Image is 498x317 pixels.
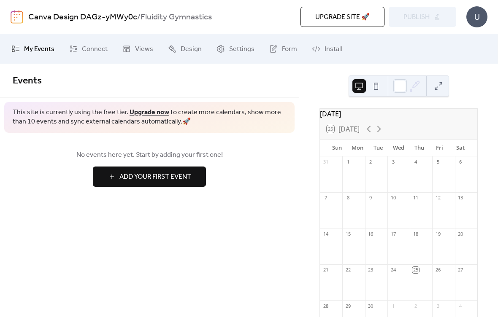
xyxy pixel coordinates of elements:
[13,72,42,90] span: Events
[457,159,464,165] div: 6
[210,38,261,60] a: Settings
[345,231,351,237] div: 15
[82,44,108,54] span: Connect
[368,195,374,201] div: 9
[325,44,342,54] span: Install
[390,231,396,237] div: 17
[412,195,419,201] div: 11
[63,38,114,60] a: Connect
[320,109,477,119] div: [DATE]
[28,9,137,25] a: Canva Design DAGz-yMWy0c
[390,195,396,201] div: 10
[412,231,419,237] div: 18
[435,231,441,237] div: 19
[322,159,329,165] div: 31
[162,38,208,60] a: Design
[435,303,441,309] div: 3
[119,172,191,182] span: Add Your First Event
[409,140,430,156] div: Thu
[11,10,23,24] img: logo
[282,44,297,54] span: Form
[130,106,169,119] a: Upgrade now
[181,44,202,54] span: Design
[345,267,351,273] div: 22
[368,231,374,237] div: 16
[435,159,441,165] div: 5
[368,159,374,165] div: 2
[93,167,206,187] button: Add Your First Event
[435,267,441,273] div: 26
[24,44,54,54] span: My Events
[457,231,464,237] div: 20
[435,195,441,201] div: 12
[5,38,61,60] a: My Events
[347,140,368,156] div: Mon
[390,267,396,273] div: 24
[322,195,329,201] div: 7
[137,9,141,25] b: /
[412,267,419,273] div: 25
[345,303,351,309] div: 29
[13,167,286,187] a: Add Your First Event
[315,12,370,22] span: Upgrade site 🚀
[306,38,348,60] a: Install
[466,6,487,27] div: U
[450,140,471,156] div: Sat
[368,140,388,156] div: Tue
[327,140,347,156] div: Sun
[263,38,303,60] a: Form
[457,195,464,201] div: 13
[412,159,419,165] div: 4
[322,231,329,237] div: 14
[229,44,254,54] span: Settings
[141,9,212,25] b: Fluidity Gymnastics
[345,195,351,201] div: 8
[322,267,329,273] div: 21
[457,303,464,309] div: 4
[116,38,160,60] a: Views
[390,159,396,165] div: 3
[368,267,374,273] div: 23
[457,267,464,273] div: 27
[368,303,374,309] div: 30
[345,159,351,165] div: 1
[322,303,329,309] div: 28
[13,150,286,160] span: No events here yet. Start by adding your first one!
[390,303,396,309] div: 1
[388,140,409,156] div: Wed
[13,108,286,127] span: This site is currently using the free tier. to create more calendars, show more than 10 events an...
[412,303,419,309] div: 2
[430,140,450,156] div: Fri
[300,7,384,27] button: Upgrade site 🚀
[135,44,153,54] span: Views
